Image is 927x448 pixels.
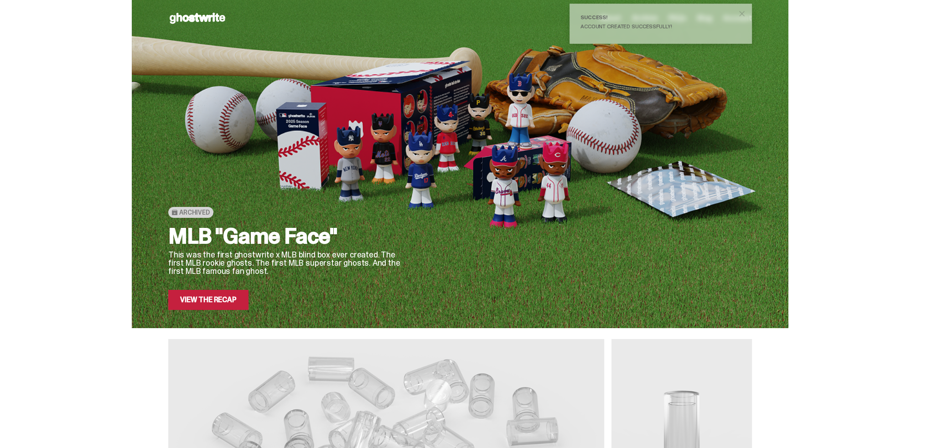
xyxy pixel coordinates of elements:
a: View the Recap [168,290,249,310]
span: Archived [179,209,210,216]
div: Account created successfully! [580,24,734,29]
p: This was the first ghostwrite x MLB blind box ever created. The first MLB rookie ghosts. The firs... [168,251,405,275]
h2: MLB "Game Face" [168,225,405,247]
button: close [734,5,750,22]
div: Success! [580,15,734,20]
